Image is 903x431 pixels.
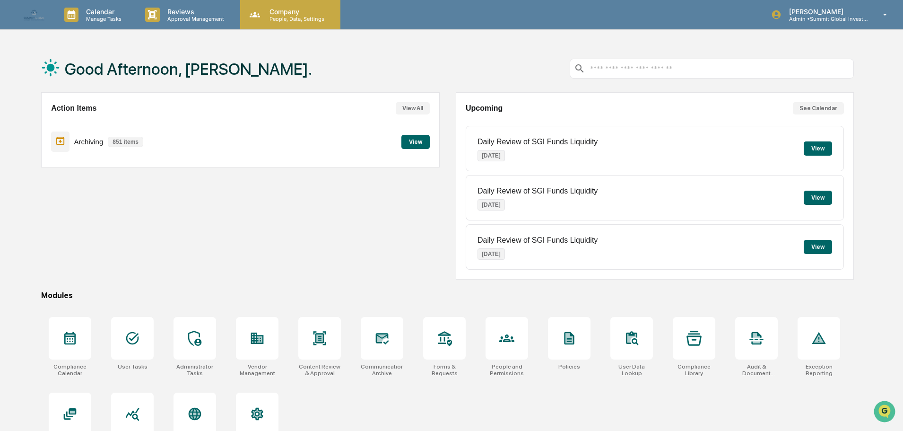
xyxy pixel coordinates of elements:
p: Daily Review of SGI Funds Liquidity [478,138,598,146]
p: Archiving [74,138,104,146]
p: Daily Review of SGI Funds Liquidity [478,187,598,195]
p: Daily Review of SGI Funds Liquidity [478,236,598,245]
p: Company [262,8,329,16]
div: Exception Reporting [798,363,840,377]
div: User Data Lookup [610,363,653,377]
img: logo [23,8,45,22]
button: Start new chat [161,75,172,87]
p: Calendar [78,8,126,16]
span: Preclearance [19,119,61,129]
p: [PERSON_NAME] [781,8,869,16]
p: [DATE] [478,150,505,161]
div: 🖐️ [9,120,17,128]
img: 1746055101610-c473b297-6a78-478c-a979-82029cc54cd1 [9,72,26,89]
a: 🖐️Preclearance [6,115,65,132]
p: How can we help? [9,20,172,35]
div: Forms & Requests [423,363,466,377]
div: Start new chat [32,72,155,82]
button: View [804,191,832,205]
a: 🗄️Attestations [65,115,121,132]
iframe: Open customer support [873,400,898,425]
a: 🔎Data Lookup [6,133,63,150]
h1: Good Afternoon, [PERSON_NAME]. [65,60,312,79]
div: Vendor Management [236,363,278,377]
div: Content Review & Approval [298,363,341,377]
button: View [804,141,832,156]
button: See Calendar [793,102,844,114]
h2: Upcoming [466,104,503,113]
div: We're available if you need us! [32,82,120,89]
p: [DATE] [478,248,505,260]
div: Compliance Library [673,363,715,377]
button: View [804,240,832,254]
p: People, Data, Settings [262,16,329,22]
span: Pylon [94,160,114,167]
a: Powered byPylon [67,160,114,167]
div: Policies [558,363,580,370]
p: Admin • Summit Global Investments [781,16,869,22]
p: 851 items [108,137,143,147]
p: Reviews [160,8,229,16]
div: People and Permissions [486,363,528,377]
div: Compliance Calendar [49,363,91,377]
p: Manage Tasks [78,16,126,22]
span: Attestations [78,119,117,129]
p: [DATE] [478,199,505,211]
button: View All [396,102,430,114]
div: 🔎 [9,138,17,146]
span: Data Lookup [19,137,60,147]
p: Approval Management [160,16,229,22]
div: Audit & Document Logs [735,363,778,377]
h2: Action Items [51,104,96,113]
div: Modules [41,291,854,300]
button: View [401,135,430,149]
div: Communications Archive [361,363,403,377]
a: View [401,137,430,146]
div: User Tasks [118,363,148,370]
div: 🗄️ [69,120,76,128]
div: Administrator Tasks [174,363,216,377]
